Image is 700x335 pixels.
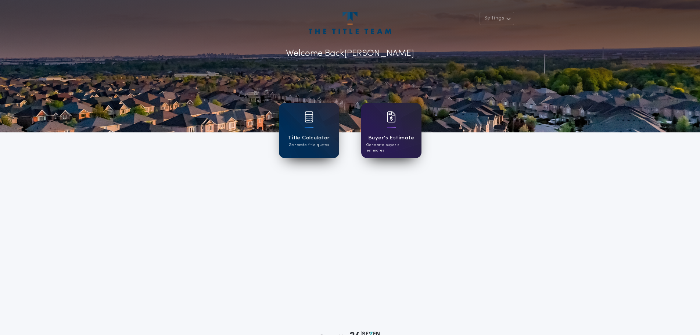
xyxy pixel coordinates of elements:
[366,142,416,153] p: Generate buyer's estimates
[289,142,329,148] p: Generate title quotes
[480,12,514,25] button: Settings
[288,134,330,142] h1: Title Calculator
[279,103,339,158] a: card iconTitle CalculatorGenerate title quotes
[361,103,421,158] a: card iconBuyer's EstimateGenerate buyer's estimates
[305,111,313,122] img: card icon
[387,111,396,122] img: card icon
[286,47,414,60] p: Welcome Back [PERSON_NAME]
[309,12,391,34] img: account-logo
[368,134,414,142] h1: Buyer's Estimate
